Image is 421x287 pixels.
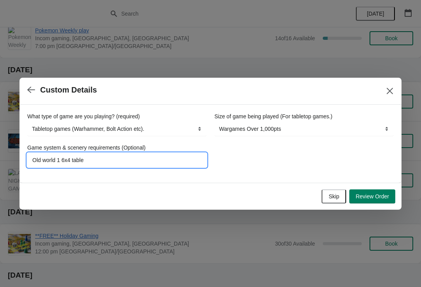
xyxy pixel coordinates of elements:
[349,189,395,203] button: Review Order
[40,86,97,94] h2: Custom Details
[214,112,333,120] label: Size of game being played (For tabletop games.)
[322,189,346,203] button: Skip
[383,84,397,98] button: Close
[27,112,140,120] label: What type of game are you playing? (required)
[356,193,389,200] span: Review Order
[27,144,145,152] label: Game system & scenery requirements (Optional)
[329,193,339,200] span: Skip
